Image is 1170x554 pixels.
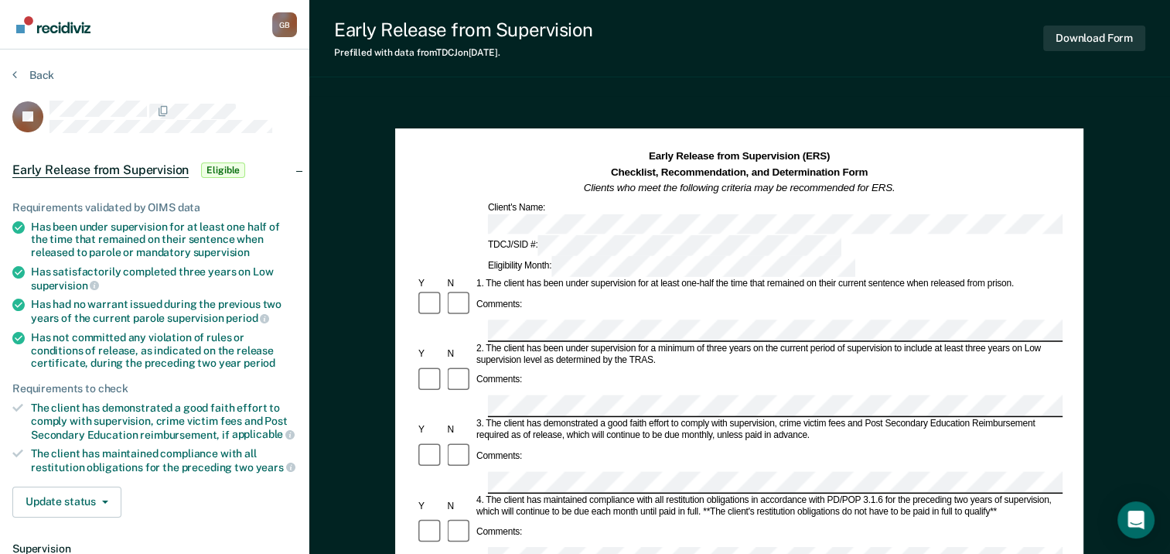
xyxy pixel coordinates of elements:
[193,246,250,258] span: supervision
[31,331,297,370] div: Has not committed any violation of rules or conditions of release, as indicated on the release ce...
[445,424,474,436] div: N
[334,47,593,58] div: Prefilled with data from TDCJ on [DATE] .
[31,221,297,259] div: Has been under supervision for at least one half of the time that remained on their sentence when...
[31,298,297,324] div: Has had no warrant issued during the previous two years of the current parole supervision
[611,166,868,178] strong: Checklist, Recommendation, and Determination Form
[256,461,295,474] span: years
[474,279,1063,290] div: 1. The client has been under supervision for at least one-half the time that remained on their cu...
[416,501,445,512] div: Y
[31,279,99,292] span: supervision
[474,343,1063,366] div: 2. The client has been under supervision for a minimum of three years on the current period of su...
[474,374,524,386] div: Comments:
[1117,501,1155,539] div: Open Intercom Messenger
[12,201,297,214] div: Requirements validated by OIMS data
[226,312,269,324] span: period
[31,265,297,292] div: Has satisfactorily completed three years on Low
[486,256,858,277] div: Eligibility Month:
[334,19,593,41] div: Early Release from Supervision
[474,419,1063,442] div: 3. The client has demonstrated a good faith effort to comply with supervision, crime victim fees ...
[649,151,830,162] strong: Early Release from Supervision (ERS)
[416,424,445,436] div: Y
[1043,26,1145,51] button: Download Form
[31,447,297,474] div: The client has maintained compliance with all restitution obligations for the preceding two
[244,357,275,369] span: period
[445,279,474,290] div: N
[474,527,524,539] div: Comments:
[12,162,189,178] span: Early Release from Supervision
[12,68,54,82] button: Back
[584,182,895,193] em: Clients who meet the following criteria may be recommended for ERS.
[201,162,245,178] span: Eligible
[272,12,297,37] div: G B
[445,501,474,512] div: N
[31,402,297,441] div: The client has demonstrated a good faith effort to comply with supervision, crime victim fees and...
[474,299,524,310] div: Comments:
[474,494,1063,518] div: 4. The client has maintained compliance with all restitution obligations in accordance with PD/PO...
[474,450,524,462] div: Comments:
[16,16,90,33] img: Recidiviz
[486,236,844,257] div: TDCJ/SID #:
[416,348,445,360] div: Y
[272,12,297,37] button: Profile dropdown button
[12,382,297,395] div: Requirements to check
[445,348,474,360] div: N
[12,487,121,518] button: Update status
[416,279,445,290] div: Y
[232,428,295,440] span: applicable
